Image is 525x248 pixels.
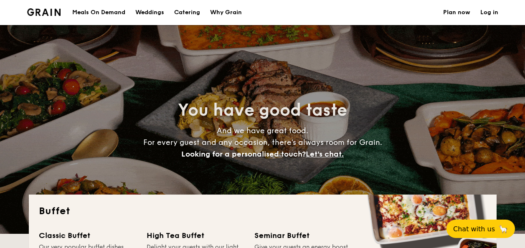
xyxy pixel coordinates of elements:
a: Logotype [27,8,61,16]
button: Chat with us🦙 [446,220,515,238]
span: Looking for a personalised touch? [181,149,306,159]
span: Chat with us [453,225,495,233]
div: Seminar Buffet [254,230,352,241]
span: And we have great food. For every guest and any occasion, there’s always room for Grain. [143,126,382,159]
div: Classic Buffet [39,230,137,241]
span: You have good taste [178,100,347,120]
div: High Tea Buffet [147,230,244,241]
span: 🦙 [498,224,508,234]
img: Grain [27,8,61,16]
h2: Buffet [39,205,487,218]
span: Let's chat. [306,149,344,159]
